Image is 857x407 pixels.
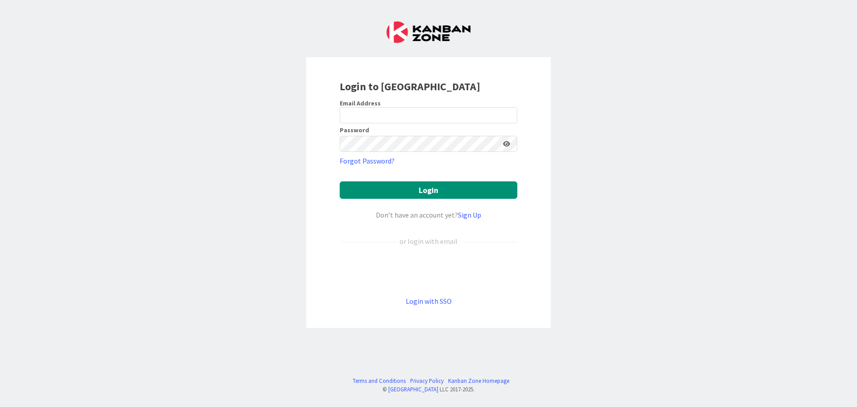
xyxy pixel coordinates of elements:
[448,377,509,385] a: Kanban Zone Homepage
[340,210,517,220] div: Don’t have an account yet?
[387,21,470,43] img: Kanban Zone
[353,377,406,385] a: Terms and Conditions
[340,181,517,199] button: Login
[340,99,381,107] label: Email Address
[335,261,522,281] iframe: Botão Iniciar sessão com o Google
[348,385,509,394] div: © LLC 2017- 2025 .
[410,377,444,385] a: Privacy Policy
[406,297,452,306] a: Login with SSO
[340,80,480,93] b: Login to [GEOGRAPHIC_DATA]
[340,127,369,133] label: Password
[388,386,438,393] a: [GEOGRAPHIC_DATA]
[397,236,460,247] div: or login with email
[458,210,481,219] a: Sign Up
[340,155,395,166] a: Forgot Password?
